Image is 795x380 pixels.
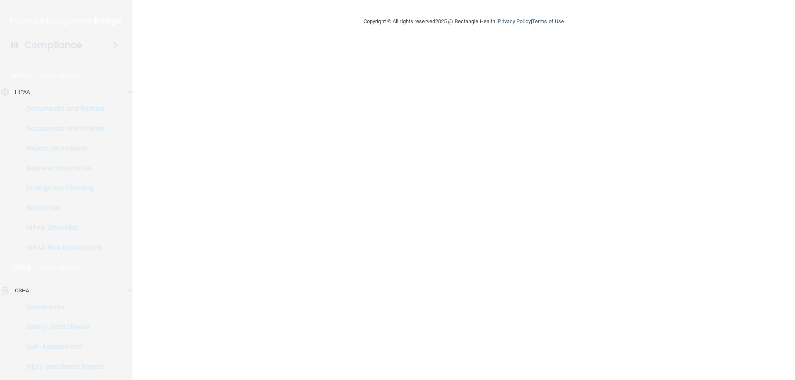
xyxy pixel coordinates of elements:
p: HIPAA [11,71,32,81]
p: Learn More! [36,71,80,81]
p: Documents [5,303,118,311]
p: Safety Data Sheets [5,323,118,331]
p: Learn More! [36,263,80,272]
img: PMB logo [10,13,123,29]
p: Resources [5,204,118,212]
div: Copyright © All rights reserved 2025 @ Rectangle Health | | [313,8,615,35]
p: HIPAA Checklist [5,224,118,232]
p: HIPAA Risk Assessment [5,244,118,252]
p: OSHA [11,263,32,272]
p: Documents and Policies [5,124,118,133]
p: Business Associates [5,164,118,172]
h4: Compliance [24,39,82,51]
p: Report an Incident [5,144,118,153]
p: Emergency Planning [5,184,118,192]
p: Self-Assessment [5,343,118,351]
p: Documents and Policies [5,105,118,113]
p: Injury and Illness Report [5,363,118,371]
p: OSHA [15,286,29,296]
a: Privacy Policy [498,18,530,24]
a: Terms of Use [532,18,564,24]
p: HIPAA [15,87,30,97]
